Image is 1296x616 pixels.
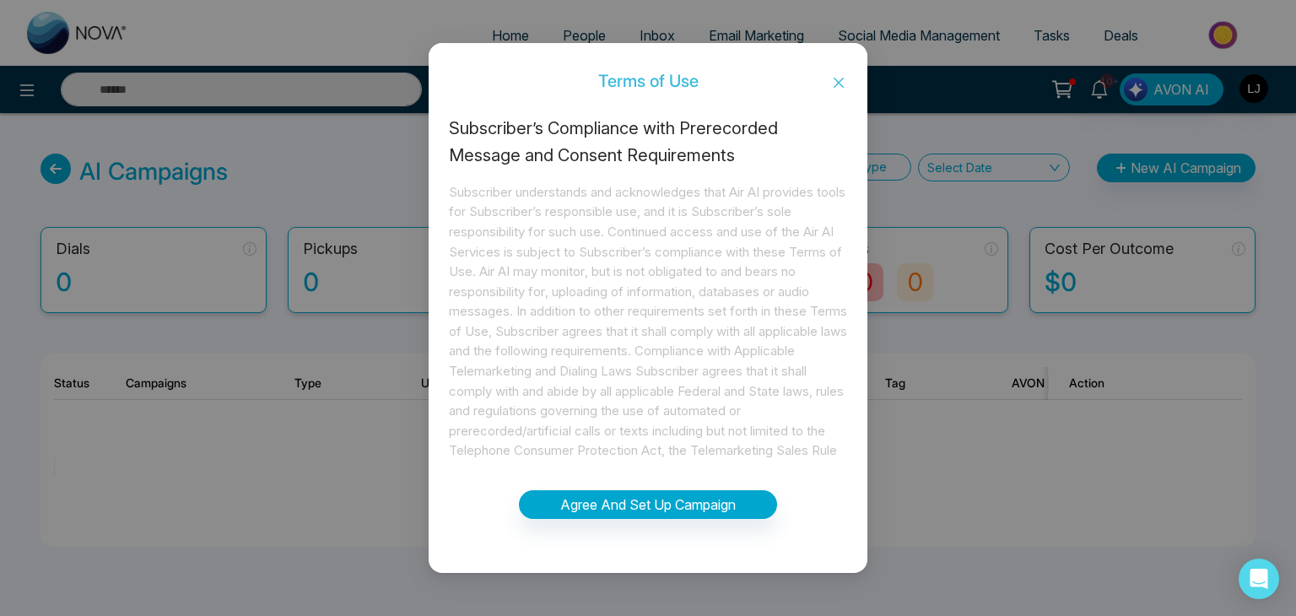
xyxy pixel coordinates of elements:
div: Subscriber’s Compliance with Prerecorded Message and Consent Requirements [449,116,847,169]
button: Close [810,60,867,105]
div: Subscriber understands and acknowledges that Air AI provides tools for Subscriber’s responsible u... [449,182,847,461]
button: Agree And Set Up Campaign [519,490,777,519]
div: Open Intercom Messenger [1239,559,1279,599]
span: close [832,76,845,89]
div: Terms of Use [429,72,867,90]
